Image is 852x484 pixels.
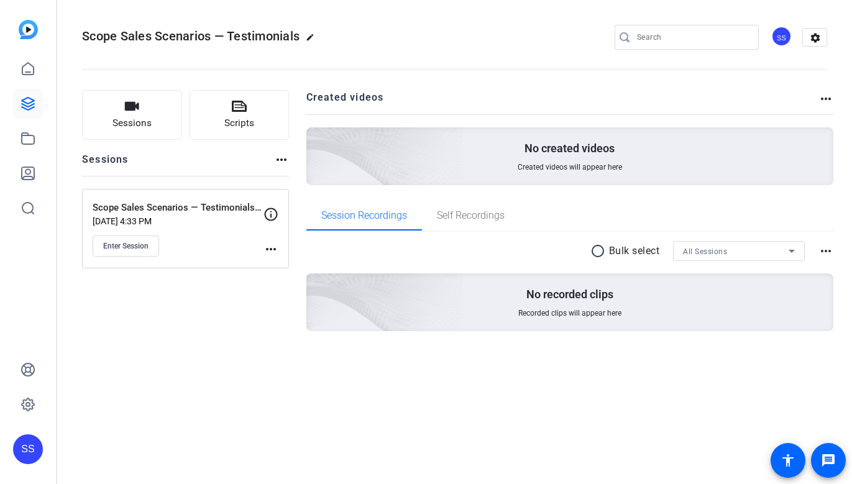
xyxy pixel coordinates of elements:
mat-icon: accessibility [781,453,795,468]
h2: Sessions [82,152,129,176]
span: Recorded clips will appear here [518,308,621,318]
mat-icon: more_horiz [818,91,833,106]
button: Sessions [82,90,182,140]
mat-icon: radio_button_unchecked [590,244,609,258]
span: Enter Session [103,241,149,251]
img: Creted videos background [167,4,464,274]
p: No recorded clips [526,287,613,302]
span: All Sessions [683,247,727,256]
div: SS [771,26,792,47]
mat-icon: message [821,453,836,468]
p: No created videos [524,141,615,156]
mat-icon: more_horiz [274,152,289,167]
span: Sessions [112,116,152,130]
button: Enter Session [93,235,159,257]
img: embarkstudio-empty-session.png [167,150,464,420]
h2: Created videos [306,90,819,114]
span: Scripts [224,116,254,130]
span: Scope Sales Scenarios — Testimonials [82,29,300,43]
button: Scripts [190,90,290,140]
ngx-avatar: Studio Support [771,26,793,48]
mat-icon: more_horiz [263,242,278,257]
p: [DATE] 4:33 PM [93,216,263,226]
div: SS [13,434,43,464]
input: Search [637,30,749,45]
p: Scope Sales Scenarios — Testimonials Recording [93,201,263,215]
span: Created videos will appear here [518,162,622,172]
span: Self Recordings [437,211,505,221]
mat-icon: edit [306,33,321,48]
img: blue-gradient.svg [19,20,38,39]
span: Session Recordings [321,211,407,221]
mat-icon: settings [803,29,828,47]
p: Bulk select [609,244,660,258]
mat-icon: more_horiz [818,244,833,258]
